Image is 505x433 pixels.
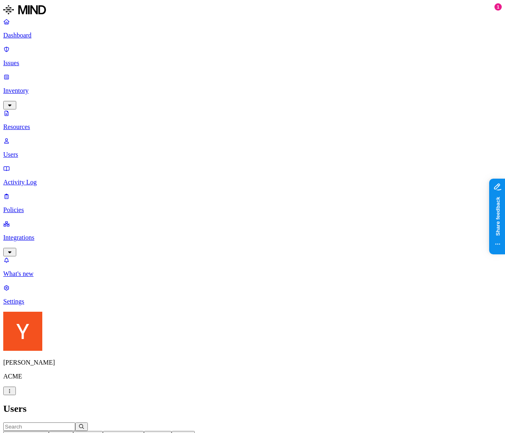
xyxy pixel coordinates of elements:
a: Users [3,137,502,158]
a: Resources [3,109,502,131]
a: Activity Log [3,165,502,186]
a: Issues [3,46,502,67]
p: What's new [3,270,502,278]
p: Policies [3,206,502,214]
p: Inventory [3,87,502,94]
a: Integrations [3,220,502,255]
a: Inventory [3,73,502,108]
div: 1 [494,3,502,11]
p: Activity Log [3,179,502,186]
p: Resources [3,123,502,131]
h2: Users [3,403,502,414]
p: ACME [3,373,502,380]
a: Policies [3,192,502,214]
p: Settings [3,298,502,305]
p: Dashboard [3,32,502,39]
img: Yoav Shaked [3,312,42,351]
p: Integrations [3,234,502,241]
img: MIND [3,3,46,16]
input: Search [3,422,75,431]
p: Users [3,151,502,158]
p: Issues [3,59,502,67]
a: Settings [3,284,502,305]
a: Dashboard [3,18,502,39]
a: MIND [3,3,502,18]
a: What's new [3,256,502,278]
